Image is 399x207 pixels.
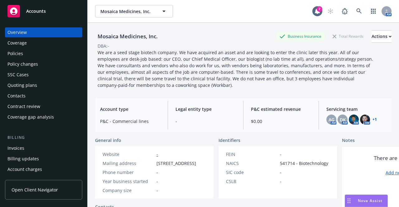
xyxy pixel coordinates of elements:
[226,169,277,176] div: SIC code
[5,80,82,90] a: Quoting plans
[100,106,160,112] span: Account type
[280,178,281,185] span: -
[5,59,82,69] a: Policy changes
[103,151,154,158] div: Website
[226,178,277,185] div: CSLB
[103,178,154,185] div: Year business started
[317,6,322,12] div: 7
[345,195,353,207] div: Drag to move
[5,143,82,153] a: Invoices
[226,160,277,167] div: NAICS
[7,80,37,90] div: Quoting plans
[98,49,374,88] span: We are a seed stage biotech company. We have acquired an asset and are looking to enter the clini...
[7,70,29,80] div: SSC Cases
[280,160,328,167] span: 541714 - Biotechnology
[7,91,26,101] div: Contacts
[329,32,367,40] div: Total Rewards
[5,91,82,101] a: Contacts
[12,186,58,193] span: Open Client Navigator
[7,164,42,174] div: Account charges
[156,160,196,167] span: [STREET_ADDRESS]
[276,32,324,40] div: Business Insurance
[5,38,82,48] a: Coverage
[345,195,388,207] button: Nova Assist
[251,106,311,112] span: P&C estimated revenue
[7,112,54,122] div: Coverage gap analysis
[100,118,160,125] span: P&C - Commercial lines
[372,31,392,42] div: Actions
[5,134,82,141] div: Billing
[7,101,40,111] div: Contract review
[7,38,27,48] div: Coverage
[7,143,24,153] div: Invoices
[5,27,82,37] a: Overview
[156,169,158,176] span: -
[156,151,158,157] a: -
[95,32,160,40] div: Mosaica Medicines, Inc.
[95,137,121,143] span: General info
[103,169,154,176] div: Phone number
[7,59,38,69] div: Policy changes
[175,106,236,112] span: Legal entity type
[226,151,277,158] div: FEIN
[5,154,82,164] a: Billing updates
[329,116,334,123] span: AG
[95,5,173,17] button: Mosaica Medicines, Inc.
[340,116,346,123] span: DK
[26,9,46,14] span: Accounts
[326,106,387,112] span: Servicing team
[372,30,392,43] button: Actions
[7,49,23,59] div: Policies
[353,5,365,17] a: Search
[98,43,109,49] div: DBA: -
[5,70,82,80] a: SSC Cases
[360,115,370,125] img: photo
[280,151,281,158] span: -
[373,118,377,121] a: +1
[339,5,351,17] a: Report a Bug
[5,101,82,111] a: Contract review
[342,137,355,144] span: Notes
[5,2,82,20] a: Accounts
[358,198,382,203] span: Nova Assist
[7,27,27,37] div: Overview
[103,187,154,194] div: Company size
[7,154,39,164] div: Billing updates
[324,5,337,17] a: Start snowing
[103,160,154,167] div: Mailing address
[5,164,82,174] a: Account charges
[280,169,281,176] span: -
[156,178,158,185] span: -
[100,8,154,15] span: Mosaica Medicines, Inc.
[251,118,311,125] span: $0.00
[367,5,380,17] a: Switch app
[349,115,359,125] img: photo
[5,49,82,59] a: Policies
[219,137,240,143] span: Identifiers
[156,187,158,194] span: -
[175,118,236,125] span: -
[5,112,82,122] a: Coverage gap analysis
